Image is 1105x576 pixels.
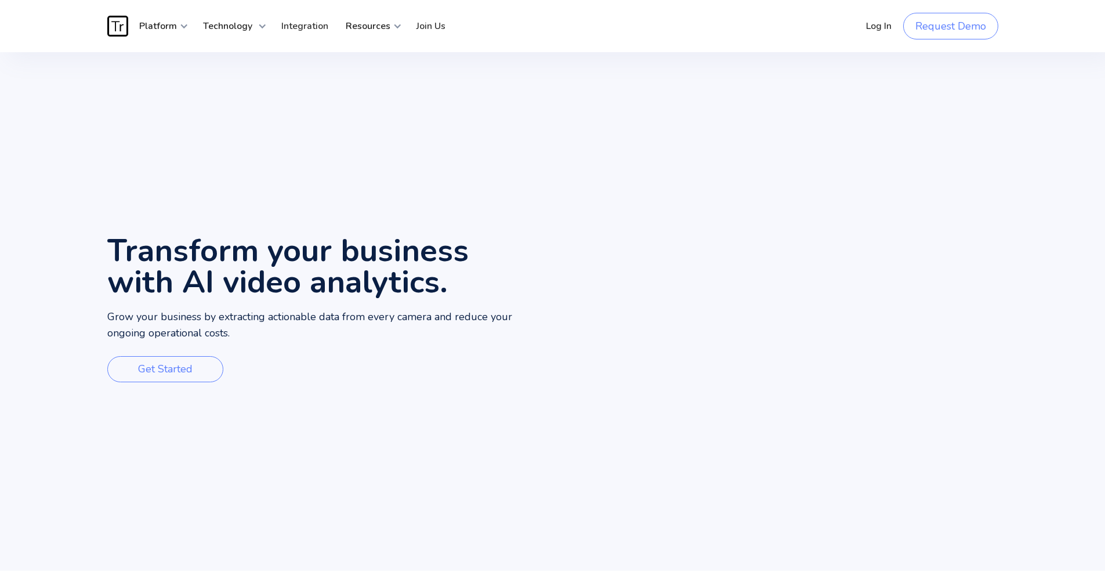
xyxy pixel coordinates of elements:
a: Log In [857,9,900,44]
a: home [107,16,131,37]
div: Resources [337,9,402,44]
h1: Transform your business with AI video analytics. [107,235,553,298]
img: Traces Logo [107,16,128,37]
div: Technology [194,9,267,44]
a: Get Started [107,356,223,382]
a: Join Us [408,9,454,44]
strong: Resources [346,20,390,32]
strong: Platform [139,20,177,32]
p: Grow your business by extracting actionable data from every camera and reduce your ongoing operat... [107,309,553,342]
a: Request Demo [903,13,998,39]
a: Integration [273,9,337,44]
strong: Technology [203,20,252,32]
div: Platform [131,9,189,44]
